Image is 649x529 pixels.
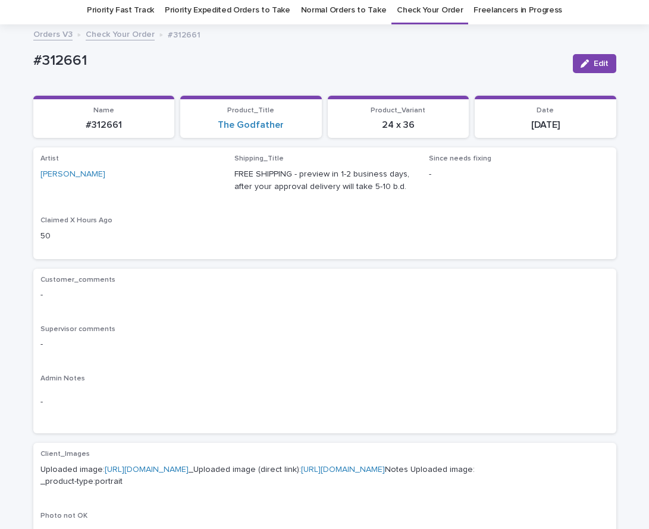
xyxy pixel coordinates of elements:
[371,107,425,114] span: Product_Variant
[105,465,189,474] a: [URL][DOMAIN_NAME]
[33,52,563,70] p: #312661
[40,276,115,284] span: Customer_comments
[40,396,609,408] p: -
[40,289,609,301] p: -
[86,27,155,40] a: Check Your Order
[40,451,90,458] span: Client_Images
[168,27,200,40] p: #312661
[33,27,73,40] a: Orders V3
[40,512,87,519] span: Photo not OK
[234,155,284,162] span: Shipping_Title
[40,464,609,489] p: Uploaded image: _Uploaded image (direct link): Notes Uploaded image: _product-type:portrait
[40,119,168,131] p: #312661
[537,107,554,114] span: Date
[40,217,112,224] span: Claimed X Hours Ago
[40,326,115,333] span: Supervisor comments
[40,375,85,382] span: Admin Notes
[234,168,415,193] p: FREE SHIPPING - preview in 1-2 business days, after your approval delivery will take 5-10 b.d.
[40,155,59,162] span: Artist
[40,168,105,181] a: [PERSON_NAME]
[218,119,284,131] a: The Godfather
[40,230,221,243] p: 50
[594,59,609,68] span: Edit
[573,54,616,73] button: Edit
[227,107,274,114] span: Product_Title
[482,119,609,131] p: [DATE]
[93,107,114,114] span: Name
[429,168,609,181] p: -
[429,155,491,162] span: Since needs fixing
[335,119,462,131] p: 24 x 36
[40,338,609,351] p: -
[301,465,385,474] a: [URL][DOMAIN_NAME]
